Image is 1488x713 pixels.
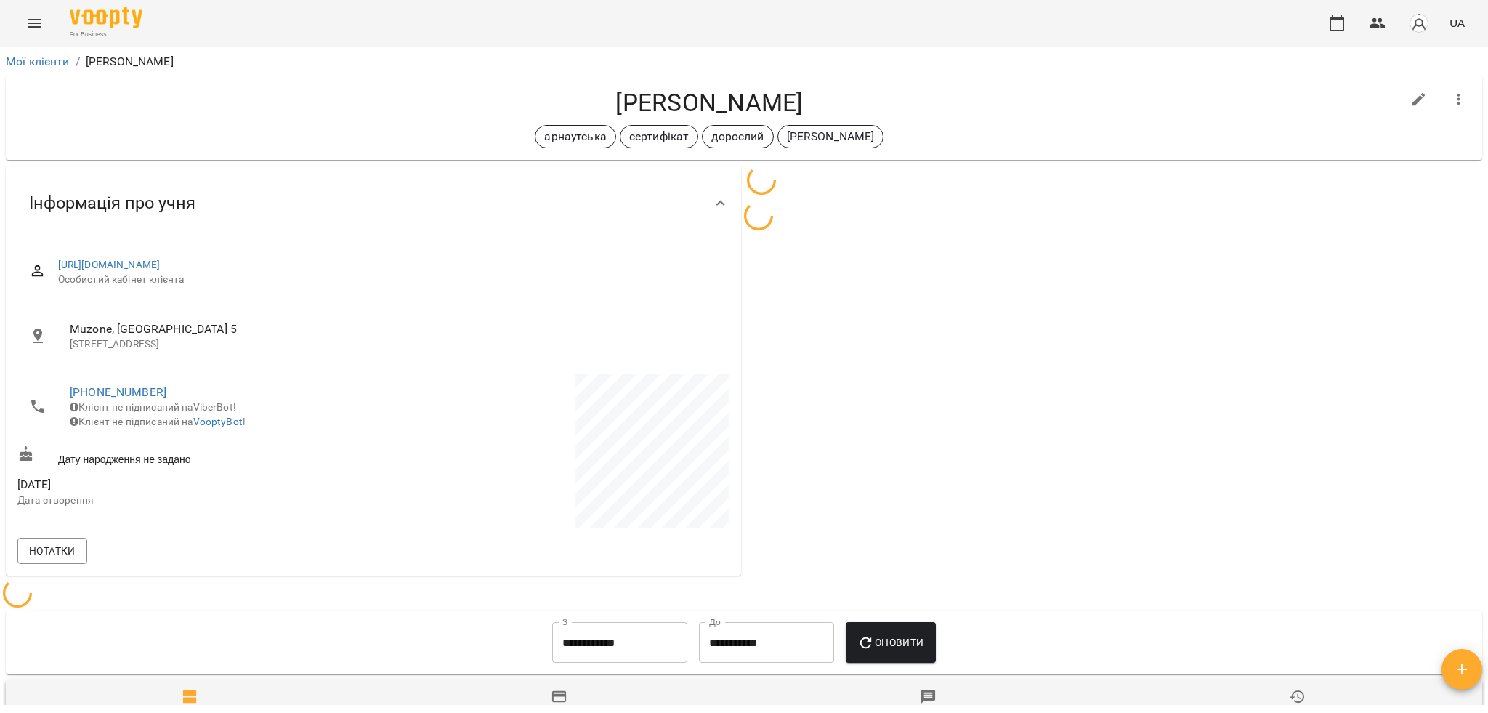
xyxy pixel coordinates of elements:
p: Дата створення [17,494,371,508]
a: [URL][DOMAIN_NAME] [58,259,161,270]
p: [PERSON_NAME] [787,128,875,145]
span: Нотатки [29,542,76,560]
a: VooptyBot [193,416,243,427]
span: UA [1449,15,1465,31]
button: UA [1444,9,1471,36]
div: Дату народження не задано [15,443,373,470]
div: сертифікат [620,125,698,148]
h4: [PERSON_NAME] [17,88,1402,118]
li: / [76,53,80,71]
p: сертифікат [629,128,689,145]
button: Нотатки [17,538,87,564]
span: [DATE] [17,476,371,494]
span: Інформація про учня [29,192,195,214]
span: Оновити [857,634,923,651]
p: [PERSON_NAME] [86,53,174,71]
img: avatar_s.png [1409,13,1429,33]
a: Мої клієнти [6,55,70,68]
p: [STREET_ADDRESS] [70,337,718,352]
button: Menu [17,6,52,41]
button: Оновити [846,622,935,663]
nav: breadcrumb [6,53,1482,71]
div: [PERSON_NAME] [777,125,884,148]
div: арнаутська [535,125,615,148]
div: Інформація про учня [6,166,741,241]
p: дорослий [711,128,764,145]
span: For Business [70,30,142,39]
span: Клієнт не підписаний на ! [70,416,246,427]
span: Особистий кабінет клієнта [58,273,718,287]
div: дорослий [702,125,773,148]
span: Muzone, [GEOGRAPHIC_DATA] 5 [70,321,718,338]
a: [PHONE_NUMBER] [70,385,166,399]
p: арнаутська [544,128,606,145]
span: Клієнт не підписаний на ViberBot! [70,401,236,413]
img: Voopty Logo [70,7,142,28]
